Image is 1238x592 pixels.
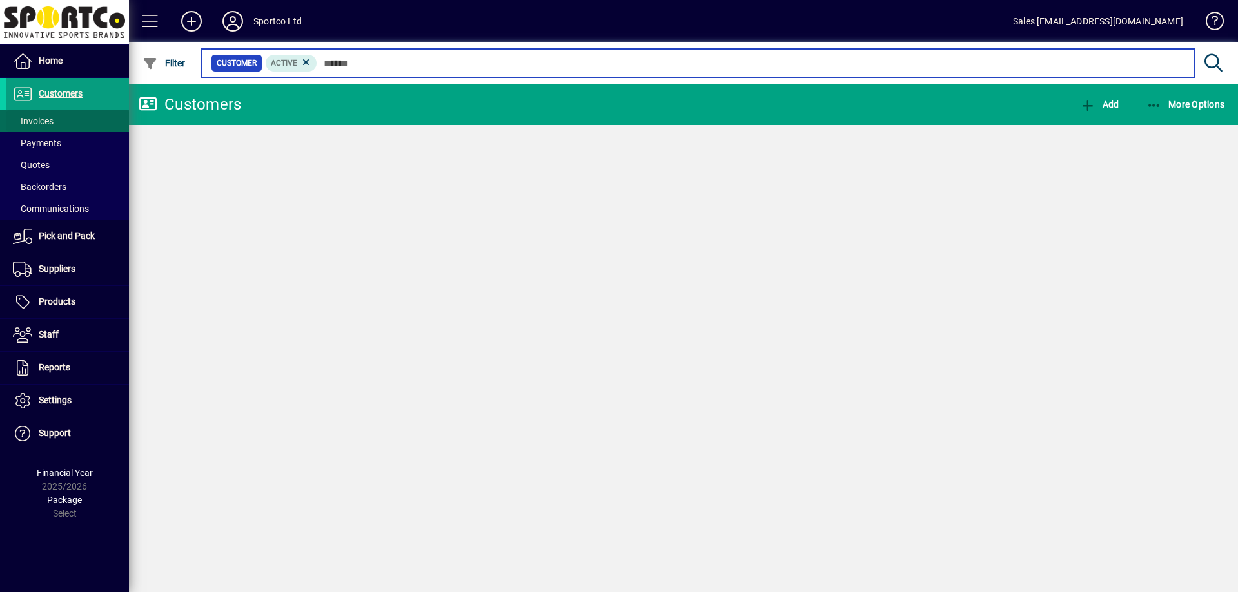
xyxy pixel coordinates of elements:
div: Customers [139,94,241,115]
button: Add [171,10,212,33]
button: Profile [212,10,253,33]
span: Support [39,428,71,438]
span: Filter [142,58,186,68]
div: Sales [EMAIL_ADDRESS][DOMAIN_NAME] [1013,11,1183,32]
a: Invoices [6,110,129,132]
span: Home [39,55,63,66]
a: Reports [6,352,129,384]
span: Customers [39,88,83,99]
a: Settings [6,385,129,417]
span: Settings [39,395,72,405]
span: Add [1080,99,1119,110]
span: Suppliers [39,263,75,274]
a: Pick and Pack [6,220,129,253]
div: Sportco Ltd [253,11,302,32]
span: Products [39,296,75,307]
a: Support [6,417,129,450]
button: Filter [139,52,189,75]
a: Backorders [6,176,129,198]
a: Products [6,286,129,318]
span: Financial Year [37,468,93,478]
span: Reports [39,362,70,372]
span: Invoices [13,116,54,126]
button: More Options [1143,93,1228,116]
button: Add [1077,93,1122,116]
span: Pick and Pack [39,231,95,241]
a: Quotes [6,154,129,176]
span: Communications [13,204,89,214]
span: Package [47,495,82,505]
mat-chip: Activation Status: Active [266,55,317,72]
a: Suppliers [6,253,129,285]
a: Staff [6,319,129,351]
span: Backorders [13,182,66,192]
span: More Options [1146,99,1225,110]
span: Customer [217,57,257,70]
span: Payments [13,138,61,148]
a: Communications [6,198,129,220]
span: Staff [39,329,59,339]
span: Active [271,59,297,68]
a: Home [6,45,129,77]
span: Quotes [13,160,50,170]
a: Knowledge Base [1196,3,1222,44]
a: Payments [6,132,129,154]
